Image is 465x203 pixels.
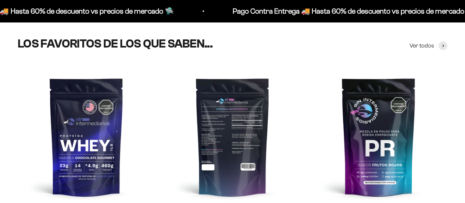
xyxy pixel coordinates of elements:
span: Ver todos [409,41,434,50]
a: Ver todos [409,41,447,50]
split-lines: LOS FAVORITOS DE LOS QUE SABEN... [18,37,212,50]
p: Pago Contra Entrega 🚚 Hasta 60% de descuento vs precios de mercado 🛸 [220,5,462,17]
